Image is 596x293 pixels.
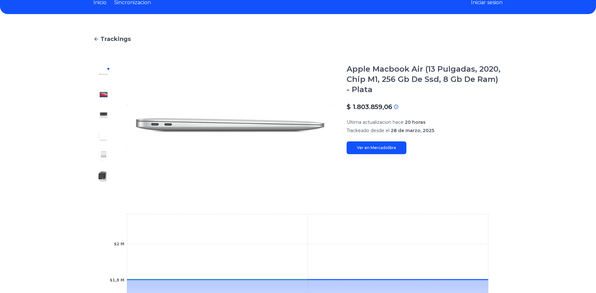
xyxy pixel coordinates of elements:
img: Apple Macbook Air (13 Pulgadas, 2020, Chip M1, 256 Gb De Ssd, 8 Gb De Ram) - Plata [127,64,334,187]
img: Apple Macbook Air (13 Pulgadas, 2020, Chip M1, 256 Gb De Ssd, 8 Gb De Ram) - Plata [98,171,109,182]
tspan: $1,8 M [110,278,124,282]
span: Trackeado desde el [347,128,389,133]
a: Ver en Mercadolibre [347,141,406,154]
span: Trackings [100,35,131,44]
img: Apple Macbook Air (13 Pulgadas, 2020, Chip M1, 256 Gb De Ssd, 8 Gb De Ram) - Plata [98,110,109,120]
span: 28 de marzo, 2025 [391,128,434,133]
img: Apple Macbook Air (13 Pulgadas, 2020, Chip M1, 256 Gb De Ssd, 8 Gb De Ram) - Plata [98,151,109,161]
img: Apple Macbook Air (13 Pulgadas, 2020, Chip M1, 256 Gb De Ssd, 8 Gb De Ram) - Plata [98,69,109,79]
img: Apple Macbook Air (13 Pulgadas, 2020, Chip M1, 256 Gb De Ssd, 8 Gb De Ram) - Plata [98,90,109,100]
tspan: $2 M [114,242,124,246]
a: Trackings [93,35,503,44]
h1: Apple Macbook Air (13 Pulgadas, 2020, Chip M1, 256 Gb De Ssd, 8 Gb De Ram) - Plata [347,64,503,95]
img: Apple Macbook Air (13 Pulgadas, 2020, Chip M1, 256 Gb De Ssd, 8 Gb De Ram) - Plata [98,131,109,141]
p: $ 1.803.859,06 [347,102,392,111]
span: Ultima actualizacion hace [347,119,404,125]
span: 20 horas [405,119,426,125]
